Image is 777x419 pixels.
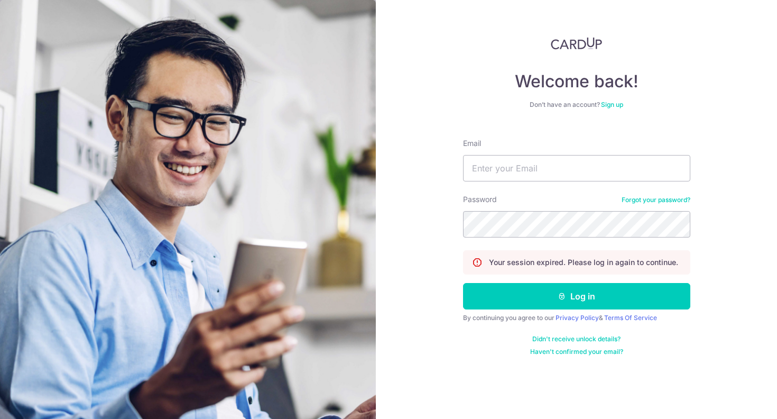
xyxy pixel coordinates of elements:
a: Terms Of Service [604,314,657,322]
img: CardUp Logo [551,37,603,50]
a: Didn't receive unlock details? [532,335,621,343]
a: Haven't confirmed your email? [530,348,623,356]
button: Log in [463,283,690,309]
label: Email [463,138,481,149]
div: By continuing you agree to our & [463,314,690,322]
a: Sign up [601,101,623,108]
a: Forgot your password? [622,196,690,204]
div: Don’t have an account? [463,101,690,109]
label: Password [463,194,497,205]
h4: Welcome back! [463,71,690,92]
input: Enter your Email [463,155,690,181]
p: Your session expired. Please log in again to continue. [489,257,678,268]
a: Privacy Policy [556,314,599,322]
